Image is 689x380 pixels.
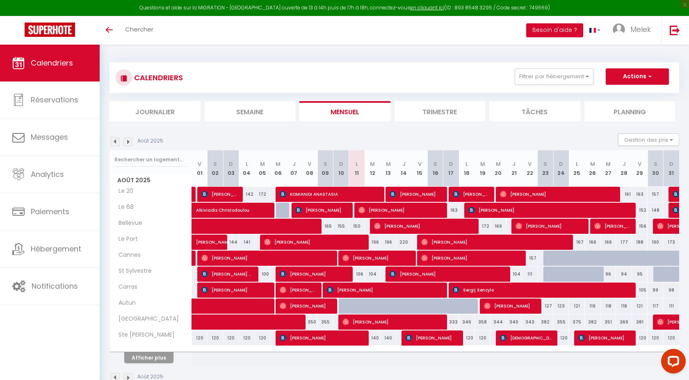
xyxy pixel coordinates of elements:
[342,250,410,266] span: [PERSON_NAME]
[110,174,192,186] span: Août 2025
[327,282,441,298] span: [PERSON_NAME]
[365,235,380,250] div: 196
[526,23,583,37] button: Besoin d'aide ?
[654,160,657,168] abbr: S
[421,250,520,266] span: [PERSON_NAME]
[663,330,679,346] div: 120
[453,282,630,298] span: Sergij Sencylo
[616,235,632,250] div: 177
[663,235,679,250] div: 173
[246,160,248,168] abbr: L
[427,150,443,187] th: 16
[553,330,569,346] div: 120
[584,101,675,121] li: Planning
[648,235,663,250] div: 190
[491,314,506,330] div: 344
[111,203,142,212] span: Le 68
[208,330,223,346] div: 120
[576,160,578,168] abbr: L
[670,25,680,35] img: logout
[255,150,270,187] th: 05
[402,160,406,168] abbr: J
[124,352,173,363] button: Afficher plus
[370,160,375,168] abbr: M
[585,314,600,330] div: 382
[31,132,68,142] span: Messages
[538,299,553,314] div: 127
[578,330,630,346] span: [PERSON_NAME]
[496,160,501,168] abbr: M
[538,314,553,330] div: 382
[585,235,600,250] div: 166
[239,330,254,346] div: 120
[600,150,616,187] th: 27
[111,314,181,323] span: [GEOGRAPHIC_DATA]
[25,23,75,37] img: Super Booking
[475,150,490,187] th: 19
[410,4,444,11] a: en cliquant ici
[390,186,442,202] span: [PERSON_NAME]
[280,298,332,314] span: [PERSON_NAME]
[648,299,663,314] div: 117
[623,160,626,168] abbr: J
[655,346,689,380] iframe: LiveChat chat widget
[229,160,233,168] abbr: D
[528,160,532,168] abbr: V
[585,299,600,314] div: 119
[618,133,679,146] button: Gestion des prix
[125,25,153,34] span: Chercher
[559,160,563,168] abbr: D
[32,281,78,291] span: Notifications
[585,150,600,187] th: 26
[606,160,611,168] abbr: M
[515,68,593,85] button: Filtrer par hébergement
[239,150,254,187] th: 04
[196,230,234,246] span: [PERSON_NAME]
[569,299,584,314] div: 121
[380,330,396,346] div: 140
[475,330,490,346] div: 120
[31,244,81,254] span: Hébergement
[506,267,522,282] div: 104
[522,251,537,266] div: 157
[616,267,632,282] div: 94
[201,186,238,202] span: [PERSON_NAME]
[380,235,396,250] div: 196
[396,150,412,187] th: 14
[459,330,475,346] div: 120
[632,187,648,202] div: 163
[648,150,663,187] th: 30
[264,234,363,250] span: [PERSON_NAME]
[648,283,663,298] div: 99
[333,150,349,187] th: 10
[192,203,208,218] a: Alkiviadis Christodoulou
[365,150,380,187] th: 12
[600,299,616,314] div: 118
[192,150,208,187] th: 01
[522,150,537,187] th: 22
[255,267,270,282] div: 100
[239,187,254,202] div: 142
[648,187,663,202] div: 157
[443,203,459,218] div: 163
[491,150,506,187] th: 20
[443,150,459,187] th: 17
[308,160,311,168] abbr: V
[223,330,239,346] div: 120
[663,283,679,298] div: 98
[613,23,625,36] img: ...
[270,150,286,187] th: 06
[201,266,253,282] span: [PERSON_NAME] el sayed
[111,267,154,276] span: St Sylvestre
[31,206,69,217] span: Paiements
[553,150,569,187] th: 24
[280,330,363,346] span: [PERSON_NAME]
[260,160,265,168] abbr: M
[324,160,327,168] abbr: S
[302,150,317,187] th: 08
[630,24,651,34] span: Melek
[111,283,142,292] span: Carras
[616,299,632,314] div: 118
[286,150,301,187] th: 07
[600,267,616,282] div: 96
